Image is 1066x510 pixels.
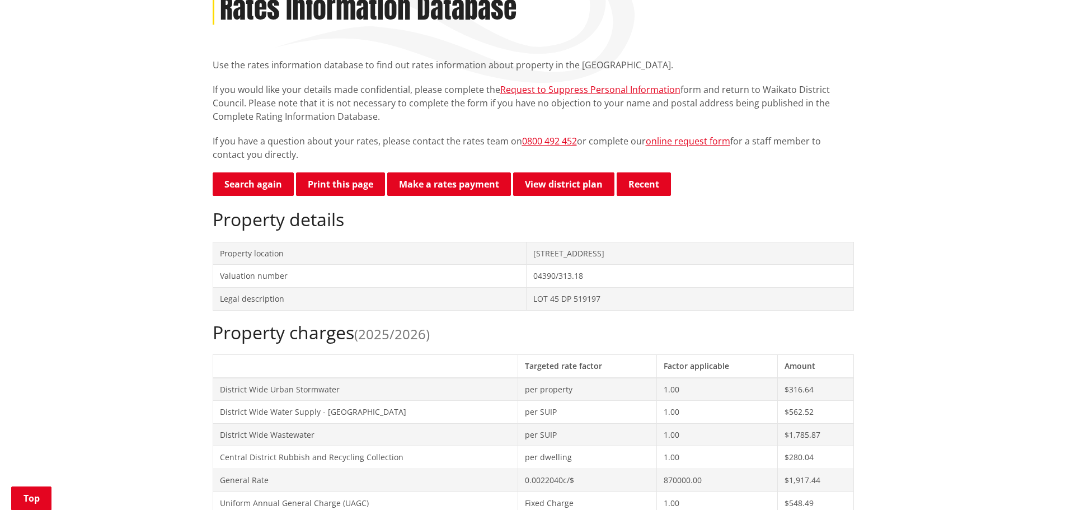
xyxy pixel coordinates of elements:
[11,486,51,510] a: Top
[656,378,777,401] td: 1.00
[527,287,853,310] td: LOT 45 DP 519197
[213,423,518,446] td: District Wide Wastewater
[213,446,518,469] td: Central District Rubbish and Recycling Collection
[213,209,854,230] h2: Property details
[527,242,853,265] td: [STREET_ADDRESS]
[500,83,680,96] a: Request to Suppress Personal Information
[518,446,656,469] td: per dwelling
[777,378,853,401] td: $316.64
[777,423,853,446] td: $1,785.87
[213,172,294,196] a: Search again
[513,172,614,196] a: View district plan
[617,172,671,196] button: Recent
[518,354,656,377] th: Targeted rate factor
[522,135,577,147] a: 0800 492 452
[296,172,385,196] button: Print this page
[646,135,730,147] a: online request form
[656,423,777,446] td: 1.00
[656,446,777,469] td: 1.00
[213,469,518,492] td: General Rate
[777,469,853,492] td: $1,917.44
[213,58,854,72] p: Use the rates information database to find out rates information about property in the [GEOGRAPHI...
[213,378,518,401] td: District Wide Urban Stormwater
[213,401,518,424] td: District Wide Water Supply - [GEOGRAPHIC_DATA]
[777,401,853,424] td: $562.52
[518,469,656,492] td: 0.0022040c/$
[213,322,854,343] h2: Property charges
[518,378,656,401] td: per property
[656,354,777,377] th: Factor applicable
[213,287,527,310] td: Legal description
[777,354,853,377] th: Amount
[213,265,527,288] td: Valuation number
[656,469,777,492] td: 870000.00
[213,242,527,265] td: Property location
[518,401,656,424] td: per SUIP
[656,401,777,424] td: 1.00
[213,83,854,123] p: If you would like your details made confidential, please complete the form and return to Waikato ...
[387,172,511,196] a: Make a rates payment
[527,265,853,288] td: 04390/313.18
[1015,463,1055,503] iframe: Messenger Launcher
[213,134,854,161] p: If you have a question about your rates, please contact the rates team on or complete our for a s...
[354,325,430,343] span: (2025/2026)
[518,423,656,446] td: per SUIP
[777,446,853,469] td: $280.04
